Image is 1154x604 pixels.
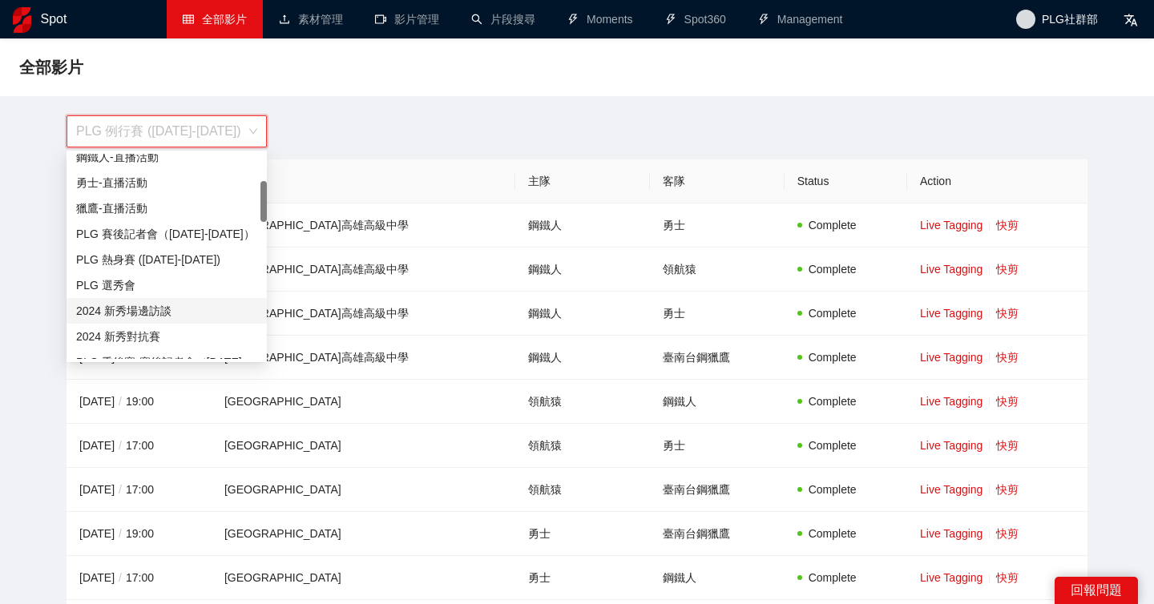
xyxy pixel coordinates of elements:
[212,424,515,468] td: [GEOGRAPHIC_DATA]
[920,439,983,452] a: Live Tagging
[809,395,857,408] span: Complete
[212,292,515,336] td: [GEOGRAPHIC_DATA]高雄高級中學
[515,424,650,468] td: 領航猿
[76,116,257,147] span: PLG 例行賽 (2024-2025)
[515,512,650,556] td: 勇士
[650,248,785,292] td: 領航猿
[67,298,267,324] div: 2024 新秀場邊訪談
[67,424,212,468] td: [DATE] 17:00
[202,13,247,26] span: 全部影片
[996,527,1019,540] a: 快剪
[809,263,857,276] span: Complete
[279,13,343,26] a: upload素材管理
[115,527,126,540] span: /
[67,468,212,512] td: [DATE] 17:00
[920,307,983,320] a: Live Tagging
[13,7,31,33] img: logo
[650,512,785,556] td: 臺南台鋼獵鷹
[212,336,515,380] td: [GEOGRAPHIC_DATA]高雄高級中學
[76,251,257,268] div: PLG 熱身賽 ([DATE]-[DATE])
[67,324,267,349] div: 2024 新秀對抗賽
[920,219,983,232] a: Live Tagging
[758,13,843,26] a: thunderboltManagement
[515,248,650,292] td: 鋼鐵人
[920,527,983,540] a: Live Tagging
[907,159,1087,203] th: Action
[996,483,1019,496] a: 快剪
[809,483,857,496] span: Complete
[515,159,650,203] th: 主隊
[76,302,257,320] div: 2024 新秀場邊訪談
[212,159,515,203] th: 地點
[920,483,983,496] a: Live Tagging
[67,349,267,375] div: PLG 季後賽-賽後記者會（2023-2024）
[567,13,633,26] a: thunderboltMoments
[920,571,983,584] a: Live Tagging
[920,263,983,276] a: Live Tagging
[471,13,535,26] a: search片段搜尋
[650,424,785,468] td: 勇士
[996,571,1019,584] a: 快剪
[67,221,267,247] div: PLG 賽後記者會（2024-2025）
[650,292,785,336] td: 勇士
[183,14,194,25] span: table
[76,199,257,217] div: 獵鷹-直播活動
[515,203,650,248] td: 鋼鐵人
[809,571,857,584] span: Complete
[785,159,907,203] th: Status
[212,556,515,600] td: [GEOGRAPHIC_DATA]
[115,571,126,584] span: /
[650,556,785,600] td: 鋼鐵人
[212,248,515,292] td: [GEOGRAPHIC_DATA]高雄高級中學
[809,527,857,540] span: Complete
[375,13,439,26] a: video-camera影片管理
[809,439,857,452] span: Complete
[115,439,126,452] span: /
[76,148,257,166] div: 鋼鐵人-直播活動
[650,159,785,203] th: 客隊
[67,195,267,221] div: 獵鷹-直播活動
[920,351,983,364] a: Live Tagging
[67,247,267,272] div: PLG 熱身賽 (2024-2025)
[76,276,257,294] div: PLG 選秀會
[76,353,257,371] div: PLG 季後賽-賽後記者會（[DATE]-[DATE]）
[515,468,650,512] td: 領航猿
[996,219,1019,232] a: 快剪
[76,174,257,191] div: 勇士-直播活動
[920,395,983,408] a: Live Tagging
[665,13,726,26] a: thunderboltSpot360
[67,170,267,195] div: 勇士-直播活動
[67,272,267,298] div: PLG 選秀會
[19,54,83,80] span: 全部影片
[650,203,785,248] td: 勇士
[212,380,515,424] td: [GEOGRAPHIC_DATA]
[67,512,212,556] td: [DATE] 19:00
[76,225,257,243] div: PLG 賽後記者會（[DATE]-[DATE]）
[67,380,212,424] td: [DATE] 19:00
[515,556,650,600] td: 勇士
[515,336,650,380] td: 鋼鐵人
[212,468,515,512] td: [GEOGRAPHIC_DATA]
[996,395,1019,408] a: 快剪
[1055,577,1138,604] div: 回報問題
[515,292,650,336] td: 鋼鐵人
[650,336,785,380] td: 臺南台鋼獵鷹
[650,468,785,512] td: 臺南台鋼獵鷹
[67,556,212,600] td: [DATE] 17:00
[515,380,650,424] td: 領航猿
[212,203,515,248] td: [GEOGRAPHIC_DATA]高雄高級中學
[809,351,857,364] span: Complete
[996,439,1019,452] a: 快剪
[996,351,1019,364] a: 快剪
[809,307,857,320] span: Complete
[809,219,857,232] span: Complete
[115,395,126,408] span: /
[76,328,257,345] div: 2024 新秀對抗賽
[996,307,1019,320] a: 快剪
[996,263,1019,276] a: 快剪
[212,512,515,556] td: [GEOGRAPHIC_DATA]
[67,144,267,170] div: 鋼鐵人-直播活動
[650,380,785,424] td: 鋼鐵人
[115,483,126,496] span: /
